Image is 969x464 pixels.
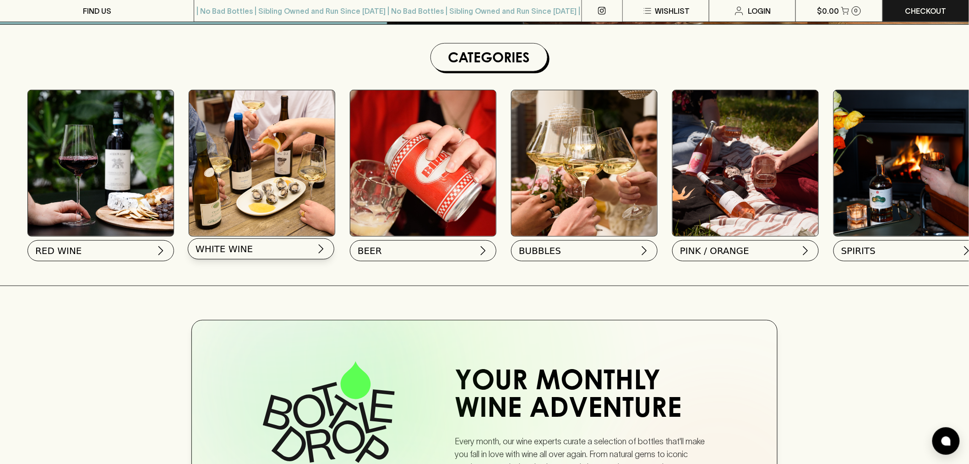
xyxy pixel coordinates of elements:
[817,6,839,17] p: $0.00
[350,90,496,236] img: BIRRA_GOOD-TIMES_INSTA-2 1/optimise?auth=Mjk3MjY0ODMzMw__
[27,240,174,261] button: RED WINE
[155,245,166,256] img: chevron-right.svg
[435,47,544,67] h1: Categories
[189,90,335,236] img: optimise
[455,369,719,424] h2: Your Monthly Wine Adventure
[350,240,496,261] button: BEER
[28,90,174,236] img: Red Wine Tasting
[655,6,690,17] p: Wishlist
[680,244,749,257] span: PINK / ORANGE
[905,6,947,17] p: Checkout
[316,243,327,254] img: chevron-right.svg
[639,245,650,256] img: chevron-right.svg
[188,238,334,260] button: WHITE WINE
[800,245,811,256] img: chevron-right.svg
[942,436,951,446] img: bubble-icon
[478,245,489,256] img: chevron-right.svg
[83,6,111,17] p: FIND US
[855,8,858,13] p: 0
[672,240,819,261] button: PINK / ORANGE
[263,361,395,463] img: Bottle Drop
[841,244,876,257] span: SPIRITS
[35,244,82,257] span: RED WINE
[748,6,771,17] p: Login
[519,244,561,257] span: BUBBLES
[673,90,818,236] img: gospel_collab-2 1
[511,240,658,261] button: BUBBLES
[512,90,657,236] img: 2022_Festive_Campaign_INSTA-16 1
[358,244,382,257] span: BEER
[196,243,253,255] span: WHITE WINE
